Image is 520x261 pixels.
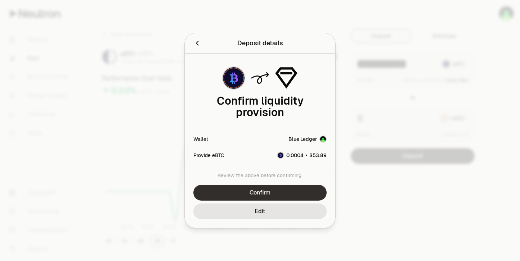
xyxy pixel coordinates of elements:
[193,38,201,48] button: Back
[193,136,208,143] div: Wallet
[288,136,327,143] button: Blue LedgerAccount Image
[193,95,327,118] div: Confirm liquidity provision
[288,136,317,143] div: Blue Ledger
[193,172,327,179] div: Review the above before confirming.
[320,136,326,142] img: Account Image
[237,38,283,48] div: Deposit details
[193,185,327,201] button: Confirm
[223,67,245,89] img: eBTC Logo
[193,203,327,219] button: Edit
[278,152,283,158] img: eBTC Logo
[193,152,224,159] div: Provide eBTC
